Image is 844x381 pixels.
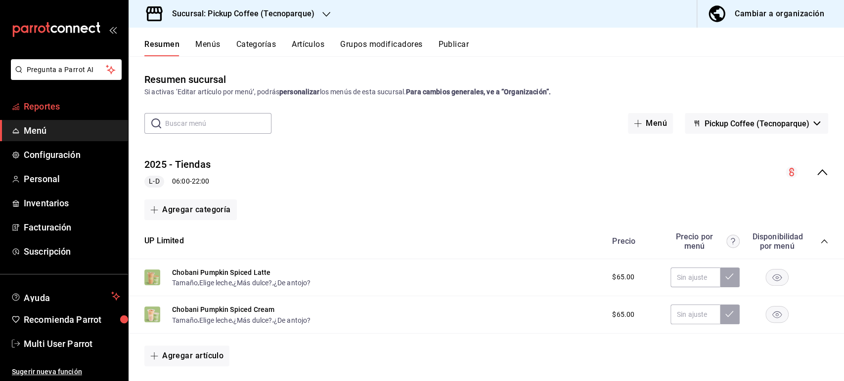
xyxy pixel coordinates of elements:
[406,88,551,96] strong: Para cambios generales, ve a “Organización”.
[144,306,160,322] img: Preview
[670,305,720,324] input: Sin ajuste
[612,309,634,320] span: $65.00
[144,39,179,56] button: Resumen
[685,113,828,134] button: Pickup Coffee (Tecnoparque)
[24,337,120,350] span: Multi User Parrot
[279,88,320,96] strong: personalizar
[735,7,824,21] div: Cambiar a organización
[233,278,272,288] button: ¿Más dulce?
[670,232,740,251] div: Precio por menú
[670,267,720,287] input: Sin ajuste
[24,221,120,234] span: Facturación
[24,172,120,186] span: Personal
[24,100,120,113] span: Reportes
[27,65,106,75] span: Pregunta a Parrot AI
[144,345,229,366] button: Agregar artículo
[233,315,272,325] button: ¿Más dulce?
[274,278,311,288] button: ¿De antojo?
[199,315,232,325] button: Elige leche
[24,245,120,258] span: Suscripción
[12,367,120,377] span: Sugerir nueva función
[612,272,634,282] span: $65.00
[172,305,274,314] button: Chobani Pumpkin Spiced Cream
[195,39,220,56] button: Menús
[628,113,673,134] button: Menú
[129,150,844,195] div: collapse-menu-row
[24,290,107,302] span: Ayuda
[172,267,270,277] button: Chobani Pumpkin Spiced Latte
[602,236,666,246] div: Precio
[199,278,232,288] button: Elige leche
[752,232,801,251] div: Disponibilidad por menú
[340,39,422,56] button: Grupos modificadores
[820,237,828,245] button: collapse-category-row
[172,314,311,325] div: , , ,
[144,199,237,220] button: Agregar categoría
[274,315,311,325] button: ¿De antojo?
[144,269,160,285] img: Preview
[144,39,844,56] div: navigation tabs
[172,315,198,325] button: Tamaño
[236,39,276,56] button: Categorías
[144,157,211,172] button: 2025 - Tiendas
[172,277,311,288] div: , , ,
[144,87,828,97] div: Si activas ‘Editar artículo por menú’, podrás los menús de esta sucursal.
[705,119,809,128] span: Pickup Coffee (Tecnoparque)
[11,59,122,80] button: Pregunta a Parrot AI
[109,26,117,34] button: open_drawer_menu
[165,114,271,133] input: Buscar menú
[7,72,122,82] a: Pregunta a Parrot AI
[145,176,163,187] span: L-D
[164,8,314,20] h3: Sucursal: Pickup Coffee (Tecnoparque)
[172,278,198,288] button: Tamaño
[24,313,120,326] span: Recomienda Parrot
[24,124,120,137] span: Menú
[144,72,226,87] div: Resumen sucursal
[292,39,324,56] button: Artículos
[24,196,120,210] span: Inventarios
[438,39,469,56] button: Publicar
[144,235,184,247] button: UP Limited
[24,148,120,161] span: Configuración
[144,176,211,188] div: 06:00 - 22:00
